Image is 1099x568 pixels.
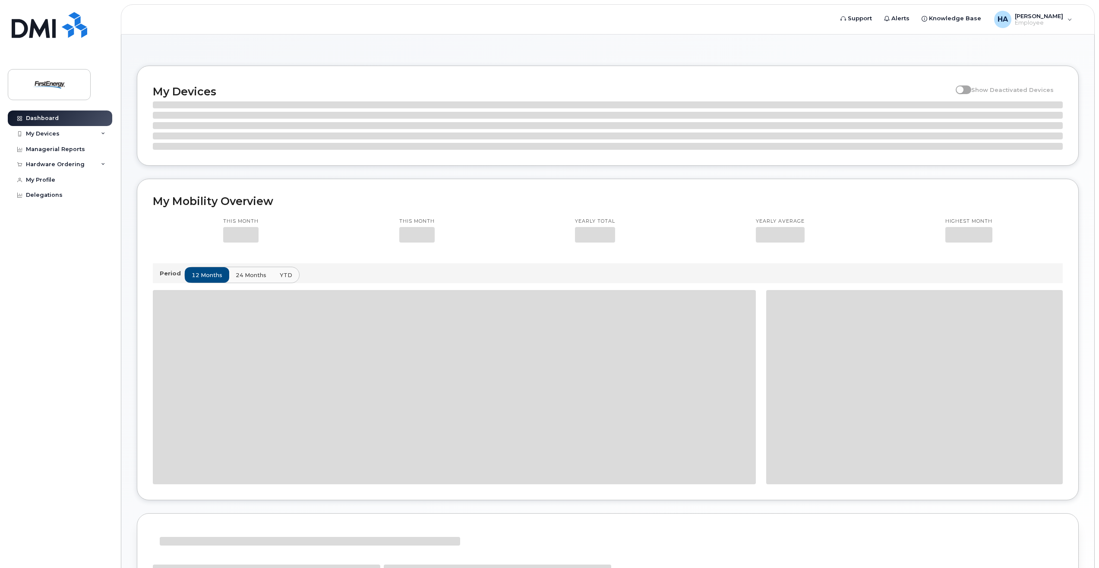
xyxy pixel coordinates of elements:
[236,271,266,279] span: 24 months
[399,218,435,225] p: This month
[756,218,805,225] p: Yearly average
[160,269,184,278] p: Period
[153,85,951,98] h2: My Devices
[956,82,963,88] input: Show Deactivated Devices
[945,218,992,225] p: Highest month
[971,86,1054,93] span: Show Deactivated Devices
[575,218,615,225] p: Yearly total
[153,195,1063,208] h2: My Mobility Overview
[280,271,292,279] span: YTD
[223,218,259,225] p: This month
